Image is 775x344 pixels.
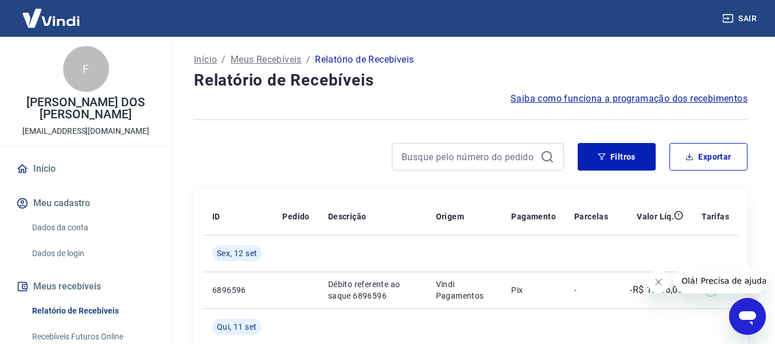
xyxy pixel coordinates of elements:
a: Saiba como funciona a programação dos recebimentos [511,92,747,106]
div: F [63,46,109,92]
p: 6896596 [212,284,264,296]
p: Pedido [282,211,309,222]
p: Tarifas [702,211,729,222]
p: Valor Líq. [637,211,674,222]
a: Meus Recebíveis [231,53,302,67]
p: Descrição [328,211,367,222]
p: Relatório de Recebíveis [315,53,414,67]
p: Débito referente ao saque 6896596 [328,279,418,302]
p: / [306,53,310,67]
iframe: Botão para abrir a janela de mensagens [729,298,766,335]
p: / [221,53,225,67]
button: Exportar [669,143,747,171]
p: Pagamento [511,211,556,222]
a: Início [194,53,217,67]
span: Sex, 12 set [217,248,257,259]
p: [PERSON_NAME] DOS [PERSON_NAME] [9,96,162,121]
iframe: Mensagem da empresa [675,268,766,293]
p: Pix [511,284,556,296]
input: Busque pelo número do pedido [402,148,536,165]
p: - [574,284,608,296]
p: [EMAIL_ADDRESS][DOMAIN_NAME] [22,125,149,137]
a: Início [14,156,158,181]
span: Olá! Precisa de ajuda? [7,8,96,17]
button: Meus recebíveis [14,274,158,299]
iframe: Fechar mensagem [647,270,670,293]
button: Filtros [578,143,656,171]
a: Relatório de Recebíveis [28,299,158,323]
img: Vindi [14,1,88,36]
a: Dados da conta [28,216,158,239]
a: Dados de login [28,242,158,265]
h4: Relatório de Recebíveis [194,69,747,92]
button: Meu cadastro [14,191,158,216]
p: Origem [436,211,464,222]
p: Parcelas [574,211,608,222]
p: Vindi Pagamentos [436,279,493,302]
p: -R$ 1.766,07 [630,283,683,297]
button: Sair [720,8,761,29]
p: ID [212,211,220,222]
span: Qui, 11 set [217,321,256,333]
